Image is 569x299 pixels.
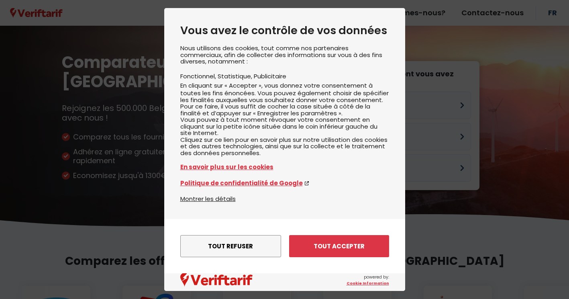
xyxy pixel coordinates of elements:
[254,72,286,80] li: Publicitaire
[180,235,281,257] button: Tout refuser
[347,281,389,286] a: Cookie Information
[180,24,389,37] h2: Vous avez le contrôle de vos données
[180,45,389,194] div: Nous utilisons des cookies, tout comme nos partenaires commerciaux, afin de collecter des informa...
[289,235,389,257] button: Tout accepter
[180,194,236,203] button: Montrer les détails
[164,219,405,273] div: menu
[180,72,218,80] li: Fonctionnel
[218,72,254,80] li: Statistique
[347,274,389,286] span: powered by:
[180,273,253,287] img: logo
[180,178,389,188] a: Politique de confidentialité de Google
[180,162,389,172] a: En savoir plus sur les cookies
